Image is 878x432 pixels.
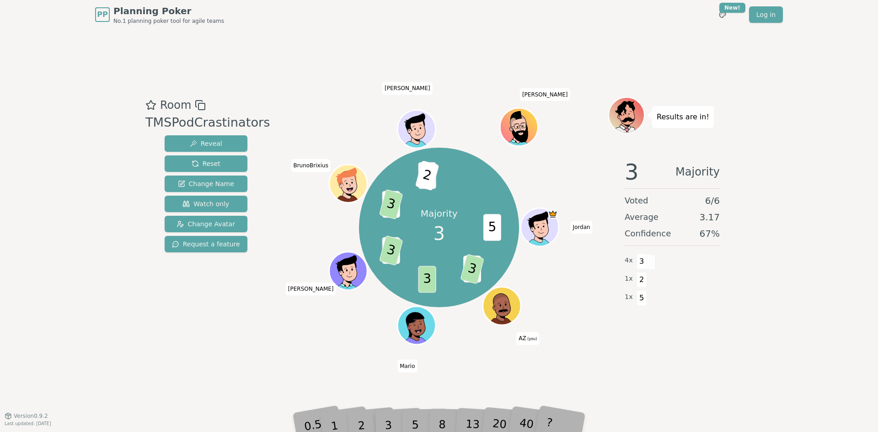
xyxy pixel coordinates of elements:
[749,6,783,23] a: Log in
[625,227,671,240] span: Confidence
[570,221,592,234] span: Click to change your name
[190,139,222,148] span: Reveal
[675,161,720,183] span: Majority
[625,161,639,183] span: 3
[625,292,633,302] span: 1 x
[625,274,633,284] span: 1 x
[160,97,191,113] span: Room
[286,283,336,295] span: Click to change your name
[165,236,247,252] button: Request a feature
[637,254,647,269] span: 3
[699,211,720,224] span: 3.17
[165,196,247,212] button: Watch only
[382,82,433,95] span: Click to change your name
[145,97,156,113] button: Add as favourite
[719,3,745,13] div: New!
[145,113,270,132] div: TMSPodCrastinators
[637,290,647,306] span: 5
[14,412,48,420] span: Version 0.9.2
[484,288,520,324] button: Click to change your avatar
[113,17,224,25] span: No.1 planning poker tool for agile teams
[177,219,235,229] span: Change Avatar
[418,266,436,293] span: 3
[705,194,720,207] span: 6 / 6
[379,235,403,266] span: 3
[397,360,417,373] span: Click to change your name
[483,214,501,241] span: 5
[700,227,720,240] span: 67 %
[520,88,570,101] span: Click to change your name
[460,254,484,284] span: 3
[192,159,220,168] span: Reset
[637,272,647,288] span: 2
[625,194,648,207] span: Voted
[625,211,658,224] span: Average
[421,207,458,220] p: Majority
[95,5,224,25] a: PPPlanning PokerNo.1 planning poker tool for agile teams
[182,199,229,208] span: Watch only
[172,240,240,249] span: Request a feature
[433,220,444,247] span: 3
[165,135,247,152] button: Reveal
[415,160,439,191] span: 2
[178,179,234,188] span: Change Name
[291,159,331,172] span: Click to change your name
[165,155,247,172] button: Reset
[165,176,247,192] button: Change Name
[113,5,224,17] span: Planning Poker
[165,216,247,232] button: Change Avatar
[5,412,48,420] button: Version0.9.2
[97,9,107,20] span: PP
[526,337,537,341] span: (you)
[625,256,633,266] span: 4 x
[548,209,558,219] span: Jordan is the host
[657,111,709,123] p: Results are in!
[379,189,403,220] span: 3
[714,6,731,23] button: New!
[516,332,539,345] span: Click to change your name
[5,421,51,426] span: Last updated: [DATE]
